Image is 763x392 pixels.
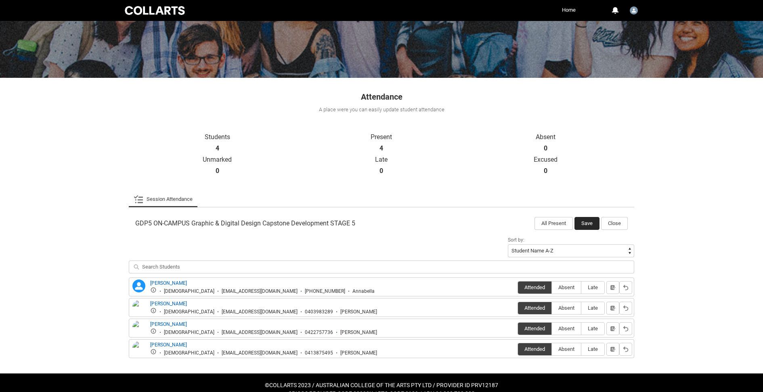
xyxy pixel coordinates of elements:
div: [EMAIL_ADDRESS][DOMAIN_NAME] [222,350,298,356]
p: Excused [463,156,628,164]
img: Maxime Betoulle [132,321,145,338]
div: [EMAIL_ADDRESS][DOMAIN_NAME] [222,288,298,294]
span: Attended [518,305,551,311]
a: Home [560,4,578,16]
a: [PERSON_NAME] [150,280,187,286]
p: Unmarked [135,156,300,164]
input: Search Students [129,261,634,273]
div: [DEMOGRAPHIC_DATA] [164,288,214,294]
li: Session Attendance [129,191,197,207]
p: Present [300,133,464,141]
div: [PERSON_NAME] [340,329,377,336]
button: Reset [619,281,632,294]
p: Students [135,133,300,141]
div: Annabella [352,288,375,294]
strong: 0 [379,167,383,175]
span: Absent [552,346,581,352]
span: Attendance [361,92,402,102]
a: [PERSON_NAME] [150,342,187,348]
div: [DEMOGRAPHIC_DATA] [164,309,214,315]
div: A place were you can easily update student attendance [128,106,635,114]
strong: 0 [544,167,547,175]
a: Session Attendance [134,191,193,207]
div: [EMAIL_ADDRESS][DOMAIN_NAME] [222,309,298,315]
strong: 0 [216,167,219,175]
a: [PERSON_NAME] [150,321,187,327]
span: Attended [518,346,551,352]
div: 0413875495 [305,350,333,356]
span: Late [581,284,604,290]
div: [PERSON_NAME] [340,309,377,315]
img: Olivia Barisic [132,341,145,359]
lightning-icon: Annabella Lilananda [132,279,145,292]
div: [EMAIL_ADDRESS][DOMAIN_NAME] [222,329,298,336]
div: [DEMOGRAPHIC_DATA] [164,329,214,336]
button: Close [601,217,628,230]
span: Absent [552,325,581,332]
strong: 4 [216,144,219,152]
div: 0422757736 [305,329,333,336]
div: [PHONE_NUMBER] [305,288,345,294]
button: All Present [535,217,573,230]
button: Reset [619,343,632,356]
p: Absent [463,133,628,141]
button: Save [574,217,599,230]
span: Attended [518,325,551,332]
span: Absent [552,284,581,290]
button: Notes [606,281,619,294]
button: Notes [606,343,619,356]
button: Notes [606,302,619,315]
p: Late [300,156,464,164]
span: Absent [552,305,581,311]
strong: 0 [544,144,547,152]
button: Notes [606,322,619,335]
div: [PERSON_NAME] [340,350,377,356]
span: Sort by: [508,237,524,243]
a: [PERSON_NAME] [150,301,187,307]
span: Late [581,325,604,332]
strong: 4 [379,144,383,152]
span: Late [581,305,604,311]
span: Late [581,346,604,352]
span: Attended [518,284,551,290]
div: 0403983289 [305,309,333,315]
div: [DEMOGRAPHIC_DATA] [164,350,214,356]
button: Reset [619,322,632,335]
button: Reset [619,302,632,315]
button: User Profile Cathy.Sison [628,3,640,16]
span: GDP5 ON-CAMPUS Graphic & Digital Design Capstone Development STAGE 5 [135,219,355,227]
img: Jade Marshall [132,300,145,318]
img: Cathy.Sison [630,6,638,15]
